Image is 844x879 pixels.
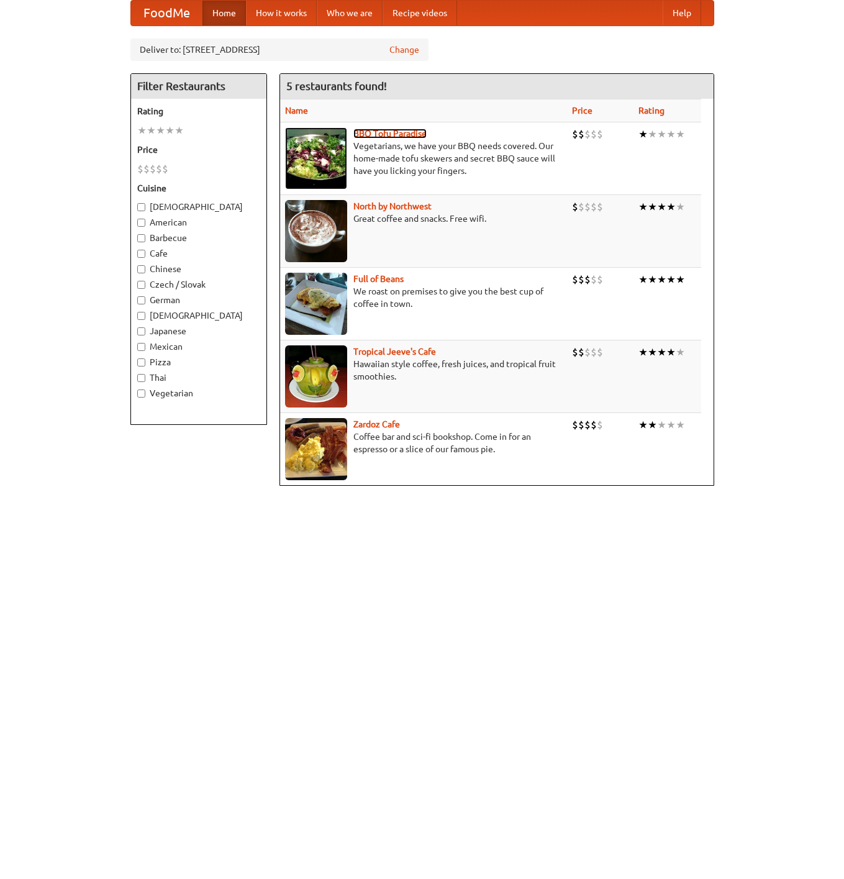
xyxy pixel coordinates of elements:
li: ★ [165,124,175,137]
li: $ [572,273,578,286]
h5: Rating [137,105,260,117]
a: North by Northwest [353,201,432,211]
label: Chinese [137,263,260,275]
a: Rating [638,106,665,116]
li: ★ [666,273,676,286]
a: Tropical Jeeve's Cafe [353,347,436,357]
li: $ [572,418,578,432]
img: beans.jpg [285,273,347,335]
p: Hawaiian style coffee, fresh juices, and tropical fruit smoothies. [285,358,562,383]
p: We roast on premises to give you the best cup of coffee in town. [285,285,562,310]
li: ★ [666,127,676,141]
li: ★ [638,345,648,359]
p: Coffee bar and sci-fi bookshop. Come in for an espresso or a slice of our famous pie. [285,430,562,455]
li: ★ [666,200,676,214]
h5: Cuisine [137,182,260,194]
li: ★ [648,345,657,359]
li: $ [143,162,150,176]
li: $ [591,200,597,214]
a: Change [389,43,419,56]
li: $ [137,162,143,176]
li: $ [597,200,603,214]
label: [DEMOGRAPHIC_DATA] [137,201,260,213]
li: $ [597,345,603,359]
input: Chinese [137,265,145,273]
li: $ [578,345,584,359]
li: ★ [147,124,156,137]
li: $ [578,127,584,141]
label: Mexican [137,340,260,353]
label: Barbecue [137,232,260,244]
label: Pizza [137,356,260,368]
div: Deliver to: [STREET_ADDRESS] [130,39,429,61]
li: $ [156,162,162,176]
li: $ [584,200,591,214]
li: $ [584,345,591,359]
a: Full of Beans [353,274,404,284]
li: $ [591,418,597,432]
img: tofuparadise.jpg [285,127,347,189]
li: $ [578,200,584,214]
input: German [137,296,145,304]
li: ★ [137,124,147,137]
li: $ [597,418,603,432]
li: $ [591,127,597,141]
input: American [137,219,145,227]
li: ★ [638,200,648,214]
img: jeeves.jpg [285,345,347,408]
input: Barbecue [137,234,145,242]
li: ★ [657,127,666,141]
a: Help [663,1,701,25]
a: Zardoz Cafe [353,419,400,429]
a: Recipe videos [383,1,457,25]
a: Who we are [317,1,383,25]
li: $ [572,127,578,141]
li: ★ [648,273,657,286]
input: Thai [137,374,145,382]
li: ★ [638,418,648,432]
input: Vegetarian [137,389,145,398]
li: ★ [676,345,685,359]
a: BBQ Tofu Paradise [353,129,427,139]
li: $ [572,200,578,214]
a: FoodMe [131,1,202,25]
li: ★ [666,418,676,432]
a: Home [202,1,246,25]
li: ★ [156,124,165,137]
input: Mexican [137,343,145,351]
li: $ [578,418,584,432]
img: zardoz.jpg [285,418,347,480]
li: ★ [666,345,676,359]
li: ★ [648,418,657,432]
a: Price [572,106,592,116]
label: Czech / Slovak [137,278,260,291]
input: Czech / Slovak [137,281,145,289]
li: $ [578,273,584,286]
li: ★ [657,273,666,286]
li: ★ [638,127,648,141]
h5: Price [137,143,260,156]
img: north.jpg [285,200,347,262]
li: ★ [648,127,657,141]
input: Japanese [137,327,145,335]
label: Vegetarian [137,387,260,399]
li: $ [584,127,591,141]
li: $ [150,162,156,176]
li: ★ [175,124,184,137]
li: ★ [676,418,685,432]
input: Pizza [137,358,145,367]
input: [DEMOGRAPHIC_DATA] [137,203,145,211]
label: Cafe [137,247,260,260]
label: Japanese [137,325,260,337]
li: $ [597,273,603,286]
ng-pluralize: 5 restaurants found! [286,80,387,92]
li: $ [591,345,597,359]
label: Thai [137,371,260,384]
label: American [137,216,260,229]
li: $ [597,127,603,141]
